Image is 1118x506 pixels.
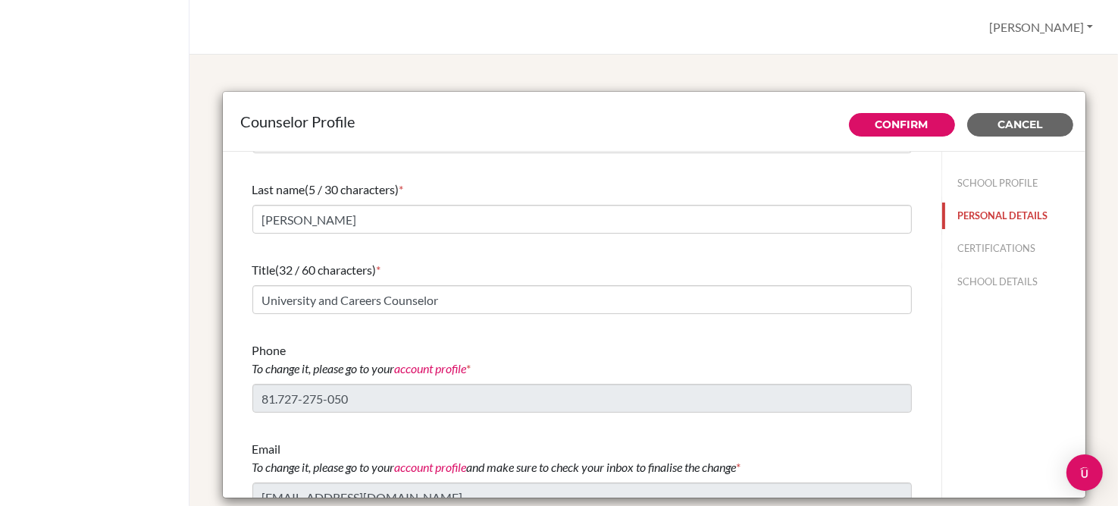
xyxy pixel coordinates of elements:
[942,203,1085,229] button: PERSONAL DETAILS
[395,361,467,376] a: account profile
[942,235,1085,262] button: CERTIFICATIONS
[942,269,1085,295] button: SCHOOL DETAILS
[276,262,377,277] span: (32 / 60 characters)
[252,182,305,196] span: Last name
[942,170,1085,196] button: SCHOOL PROFILE
[395,460,467,474] a: account profile
[305,182,399,196] span: (5 / 30 characters)
[252,442,737,474] span: Email
[252,343,467,376] span: Phone
[982,13,1100,42] button: [PERSON_NAME]
[252,460,737,474] i: To change it, please go to your and make sure to check your inbox to finalise the change
[252,361,467,376] i: To change it, please go to your
[1066,454,1103,491] div: Open Intercom Messenger
[241,110,1067,133] div: Counselor Profile
[252,262,276,277] span: Title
